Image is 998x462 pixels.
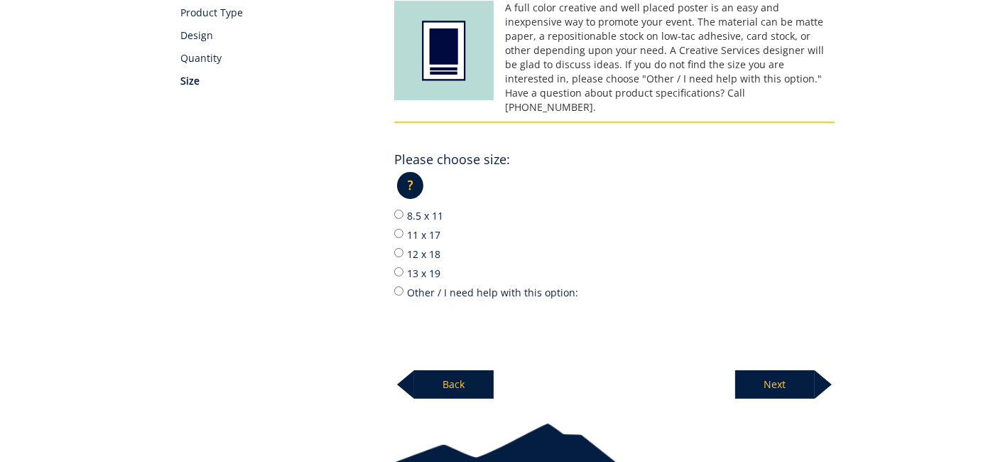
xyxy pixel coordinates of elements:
[394,227,835,242] label: 11 x 17
[394,210,403,219] input: 8.5 x 11
[180,6,373,20] a: Product Type
[394,153,510,167] h4: Please choose size:
[394,265,835,281] label: 13 x 19
[394,246,835,262] label: 12 x 18
[394,248,403,257] input: 12 x 18
[394,284,835,300] label: Other / I need help with this option:
[394,286,403,296] input: Other / I need help with this option:
[735,370,815,399] p: Next
[394,208,835,223] label: 8.5 x 11
[414,370,494,399] p: Back
[180,28,373,43] p: Design
[180,74,373,88] p: Size
[397,172,423,199] p: ?
[394,229,403,238] input: 11 x 17
[394,267,403,276] input: 13 x 19
[394,1,835,114] p: A full color creative and well placed poster is an easy and inexpensive way to promote your event...
[180,51,373,65] p: Quantity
